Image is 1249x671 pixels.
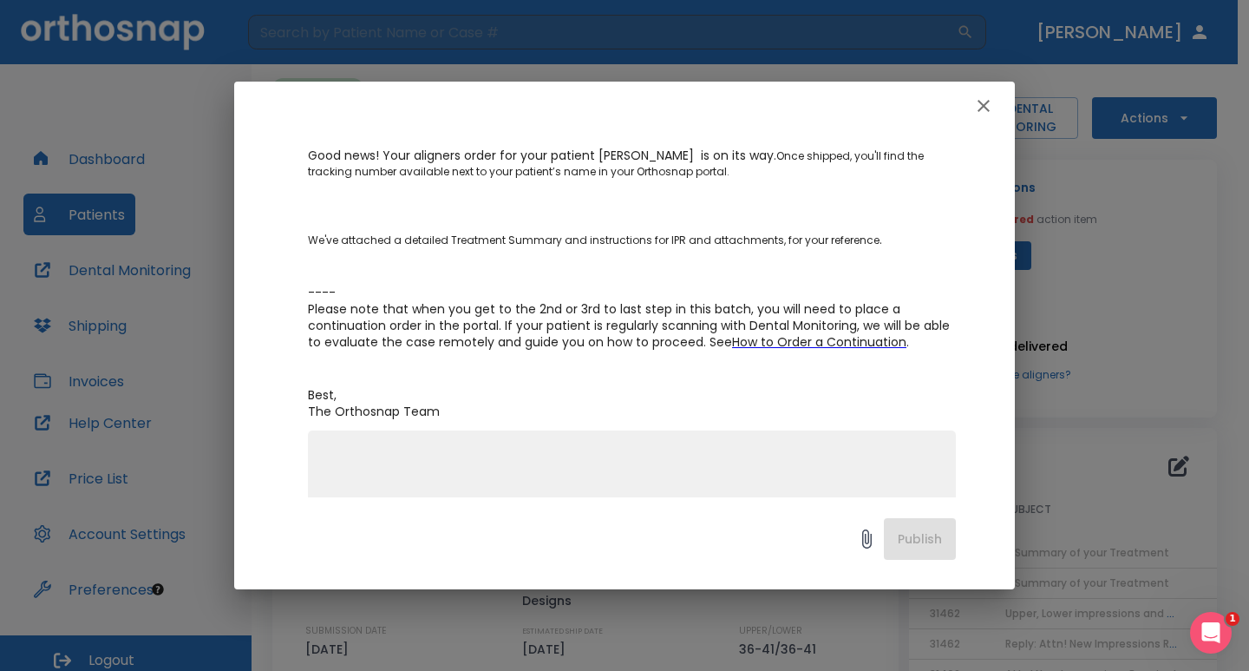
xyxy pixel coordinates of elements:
p: Once shipped, you'll find the tracking number available next to your patient’s name in your Ortho... [308,148,956,180]
span: Good news! Your aligners order for your patient [PERSON_NAME] is on its way. [308,147,776,164]
span: How to Order a Continuation [732,333,906,351]
iframe: Intercom live chat [1190,612,1232,654]
p: We've attached a detailed Treatment Summary and instructions for IPR and attachments, for your re... [308,216,956,248]
span: Best, The Orthosnap Team [308,386,440,420]
span: . [880,231,882,248]
a: How to Order a Continuation [732,335,906,350]
span: 1 [1226,612,1239,626]
span: ---- Please note that when you get to the 2nd or 3rd to last step in this batch, you will need to... [308,284,953,351]
span: . [906,333,909,351]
